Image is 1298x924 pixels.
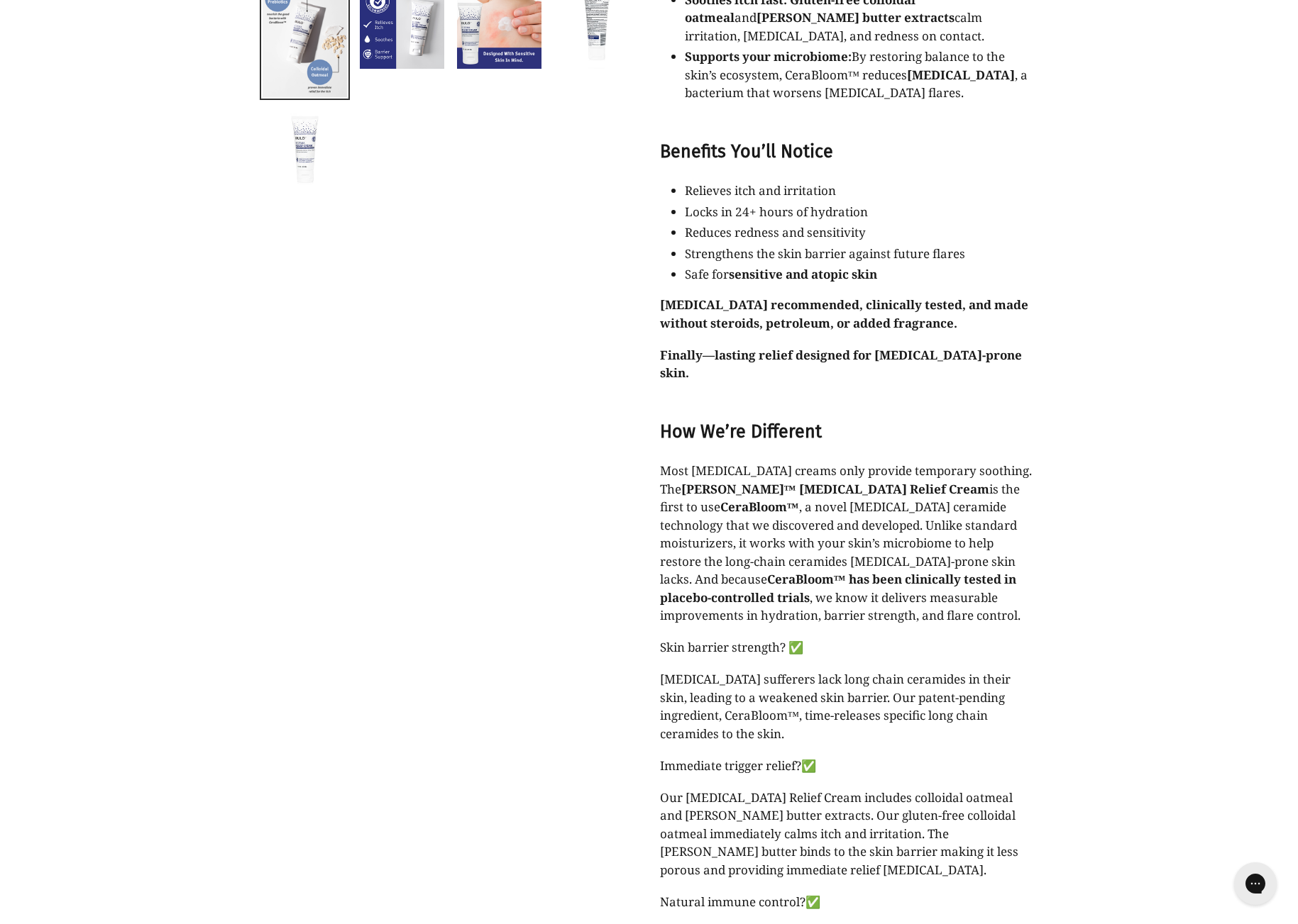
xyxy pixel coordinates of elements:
strong: [PERSON_NAME] butter extracts [757,9,955,26]
span: Natural immune control? ✅ [660,894,820,910]
p: Locks in 24+ hours of hydration [685,203,1036,221]
strong: CeraBloom™ has been clinically tested in placebo-controlled trials [660,571,1016,606]
span: Immediate trigger relief? ✅ [660,757,816,774]
p: Safe for [685,265,1036,284]
span: Skin barrier strength? ✅ [660,639,803,655]
strong: Finally—lasting relief designed for [MEDICAL_DATA]-prone skin. [660,347,1022,382]
strong: How We’re Different [660,421,822,442]
img: Load image into Gallery viewer, Front of RULO Eczema Relief Cream tube with colloidal oatmeal, Ce... [261,106,348,193]
p: Strengthens the skin barrier against future flares [685,245,1036,263]
strong: [PERSON_NAME]™ [MEDICAL_DATA] Relief Cream [681,481,989,497]
span: [MEDICAL_DATA] sufferers lack long chain ceramides in their skin, leading to a weakened skin barr... [660,671,1011,742]
p: Reduces redness and sensitivity [685,223,1036,242]
strong: [MEDICAL_DATA] [907,67,1015,83]
strong: CeraBloom™ [720,499,799,515]
strong: sensitive and atopic skin [729,266,877,282]
strong: [MEDICAL_DATA] recommended, clinically tested, and made without steroids, petroleum, or added fra... [660,296,1028,331]
strong: Supports your microbiome: [685,48,852,65]
p: By restoring balance to the skin’s ecosystem, CeraBloom™ reduces , a bacterium that worsens [MEDI... [685,48,1036,102]
strong: Benefits You’ll Notice [660,141,833,162]
iframe: Gorgias live chat messenger [1227,857,1284,910]
p: Most [MEDICAL_DATA] creams only provide temporary soothing. The is the first to use , a novel [ME... [660,462,1036,625]
span: Our [MEDICAL_DATA] Relief Cream includes colloidal oatmeal and [PERSON_NAME] butter extracts. Our... [660,789,1018,878]
p: Relieves itch and irritation [685,182,1036,200]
